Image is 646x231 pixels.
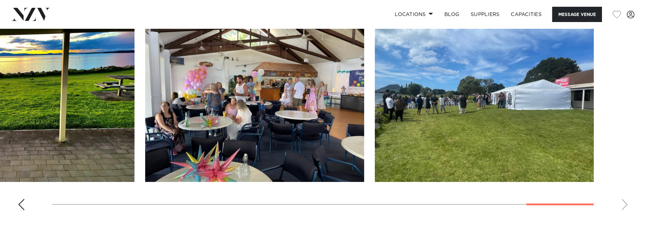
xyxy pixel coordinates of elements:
[375,21,594,182] swiper-slide: 19 / 19
[505,7,548,22] a: Capacities
[145,21,364,182] swiper-slide: 18 / 19
[439,7,465,22] a: BLOG
[389,7,439,22] a: Locations
[465,7,505,22] a: SUPPLIERS
[552,7,602,22] button: Message Venue
[11,8,50,21] img: nzv-logo.png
